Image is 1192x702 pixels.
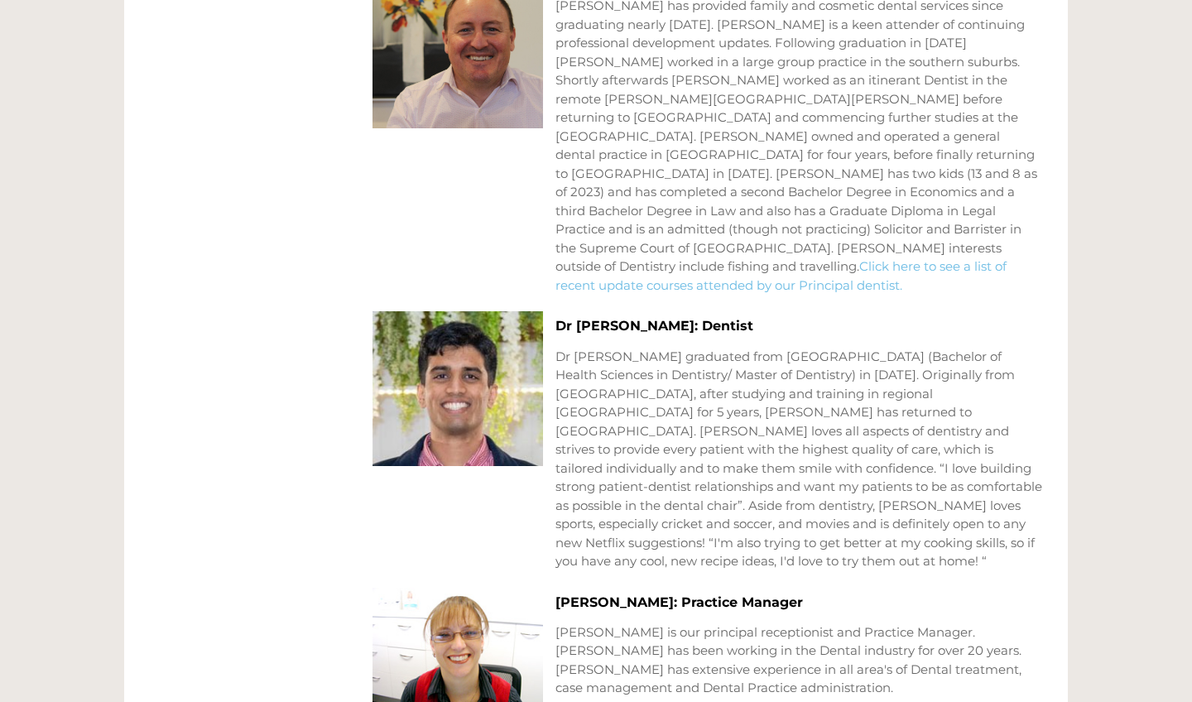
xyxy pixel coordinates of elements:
[555,258,1007,293] a: Click here to see a list of recent update courses attended by our Principal dentist.
[555,594,1043,610] h3: [PERSON_NAME]: Practice Manager
[372,311,543,465] img: Dr Arjun Nagasandra
[555,348,1043,571] p: Dr [PERSON_NAME] graduated from [GEOGRAPHIC_DATA] (Bachelor of Health Sciences in Dentistry/ Mast...
[555,623,1043,698] p: [PERSON_NAME] is our principal receptionist and Practice Manager. [PERSON_NAME] has been working ...
[555,318,1043,334] h3: Dr [PERSON_NAME]: Dentist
